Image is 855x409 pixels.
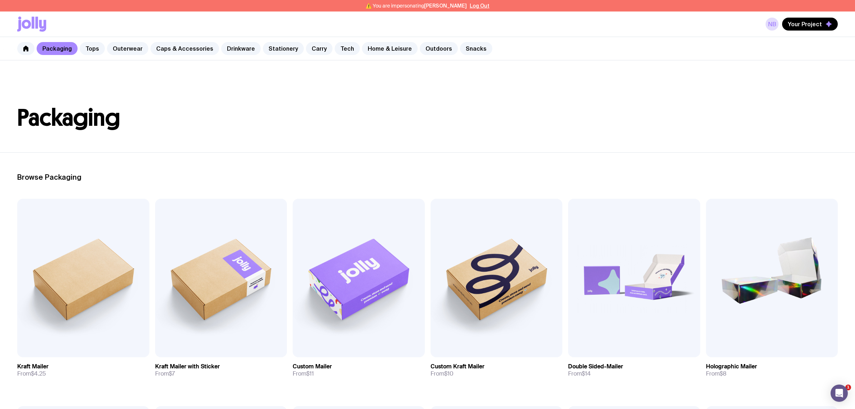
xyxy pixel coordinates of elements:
h3: Custom Kraft Mailer [431,363,484,370]
span: $4.25 [31,370,46,377]
a: Double Sided-MailerFrom$14 [568,357,700,383]
h3: Double Sided-Mailer [568,363,623,370]
a: Snacks [460,42,492,55]
a: Home & Leisure [362,42,418,55]
a: Drinkware [221,42,261,55]
h3: Custom Mailer [293,363,332,370]
a: Packaging [37,42,78,55]
a: Holographic MailerFrom$8 [706,357,838,383]
span: From [568,370,591,377]
a: Outerwear [107,42,148,55]
h3: Kraft Mailer [17,363,48,370]
a: Kraft MailerFrom$4.25 [17,357,149,383]
button: Log Out [470,3,489,9]
a: Custom Kraft MailerFrom$10 [431,357,563,383]
span: Your Project [788,20,822,28]
span: $14 [582,370,591,377]
span: From [17,370,46,377]
a: Custom MailerFrom$11 [293,357,425,383]
span: 1 [845,385,851,390]
a: Caps & Accessories [150,42,219,55]
button: Your Project [782,18,838,31]
span: From [155,370,175,377]
span: ⚠️ You are impersonating [366,3,467,9]
a: NB [766,18,779,31]
span: From [706,370,726,377]
span: From [431,370,454,377]
div: Open Intercom Messenger [831,385,848,402]
a: Kraft Mailer with StickerFrom$7 [155,357,287,383]
h2: Browse Packaging [17,173,838,181]
h3: Holographic Mailer [706,363,757,370]
a: Carry [306,42,333,55]
a: Tech [335,42,360,55]
span: $8 [720,370,726,377]
span: $7 [169,370,175,377]
a: Stationery [263,42,304,55]
a: Outdoors [420,42,458,55]
span: From [293,370,314,377]
a: Tops [80,42,105,55]
span: $11 [306,370,314,377]
h1: Packaging [17,106,838,129]
span: [PERSON_NAME] [424,3,467,9]
span: $10 [444,370,454,377]
h3: Kraft Mailer with Sticker [155,363,220,370]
